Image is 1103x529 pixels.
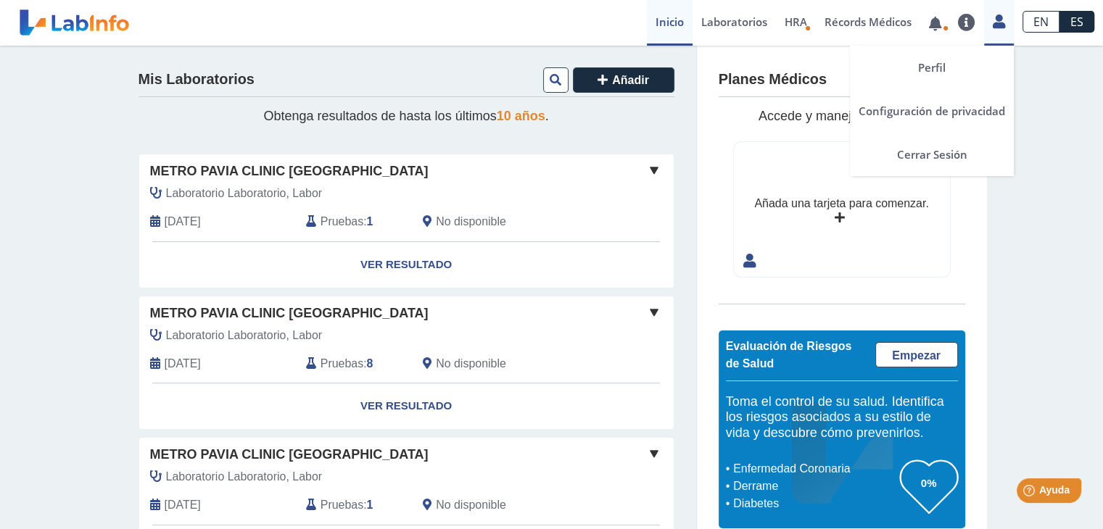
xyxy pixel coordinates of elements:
div: : [295,355,412,372]
h4: Planes Médicos [719,71,827,88]
span: Pruebas [321,213,363,230]
span: 2025-09-03 [165,213,201,230]
span: Metro Pavia Clinic [GEOGRAPHIC_DATA] [150,445,429,465]
a: Configuración de privacidad [850,89,1014,133]
iframe: Help widget launcher [974,472,1087,513]
b: 1 [367,215,373,228]
span: HRA [785,14,807,29]
b: 1 [367,499,373,511]
a: Perfil [850,46,1014,89]
span: Añadir [612,74,649,86]
span: Metro Pavia Clinic [GEOGRAPHIC_DATA] [150,304,429,323]
span: No disponible [436,213,506,230]
span: No disponible [436,355,506,372]
div: : [295,213,412,230]
span: 2025-08-06 [165,496,201,514]
a: ES [1059,11,1094,33]
div: : [295,496,412,514]
span: Accede y maneja sus planes [759,109,925,123]
b: 8 [367,357,373,370]
span: No disponible [436,496,506,514]
span: Pruebas [321,496,363,514]
h4: Mis Laboratorios [139,71,255,88]
span: Pruebas [321,355,363,372]
span: Laboratorio Laboratorio, Labor [166,327,323,344]
h5: Toma el control de su salud. Identifica los riesgos asociados a su estilo de vida y descubre cómo... [726,394,958,441]
button: Añadir [573,67,674,93]
li: Enfermedad Coronaria [730,460,900,478]
span: Laboratorio Laboratorio, Labor [166,185,323,202]
a: Cerrar Sesión [850,133,1014,176]
span: 2025-08-19 [165,355,201,372]
h3: 0% [900,474,958,492]
span: Metro Pavia Clinic [GEOGRAPHIC_DATA] [150,162,429,181]
a: Ver Resultado [139,242,674,288]
span: Empezar [892,349,941,362]
li: Diabetes [730,495,900,512]
span: 10 años [497,109,545,123]
span: Laboratorio Laboratorio, Labor [166,468,323,486]
a: Ver Resultado [139,383,674,429]
span: Obtenga resultados de hasta los últimos . [263,109,548,123]
a: EN [1023,11,1059,33]
div: Añada una tarjeta para comenzar. [754,195,928,212]
a: Empezar [875,342,958,367]
span: Evaluación de Riesgos de Salud [726,340,852,370]
li: Derrame [730,478,900,495]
